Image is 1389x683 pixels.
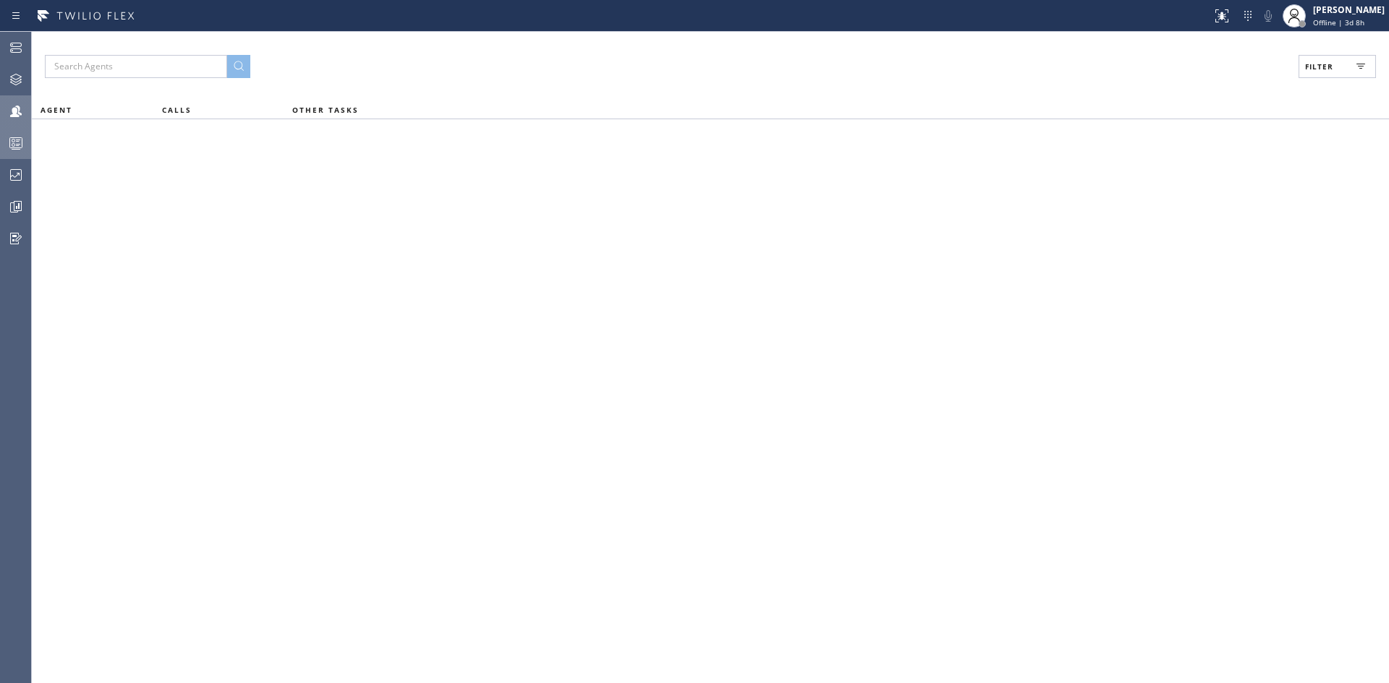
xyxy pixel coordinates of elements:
[45,55,227,78] input: Search Agents
[292,105,359,115] span: OTHER TASKS
[1313,4,1385,16] div: [PERSON_NAME]
[1299,55,1376,78] button: Filter
[1305,61,1333,72] span: Filter
[1258,6,1278,26] button: Mute
[162,105,192,115] span: CALLS
[1313,17,1364,27] span: Offline | 3d 8h
[41,105,72,115] span: AGENT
